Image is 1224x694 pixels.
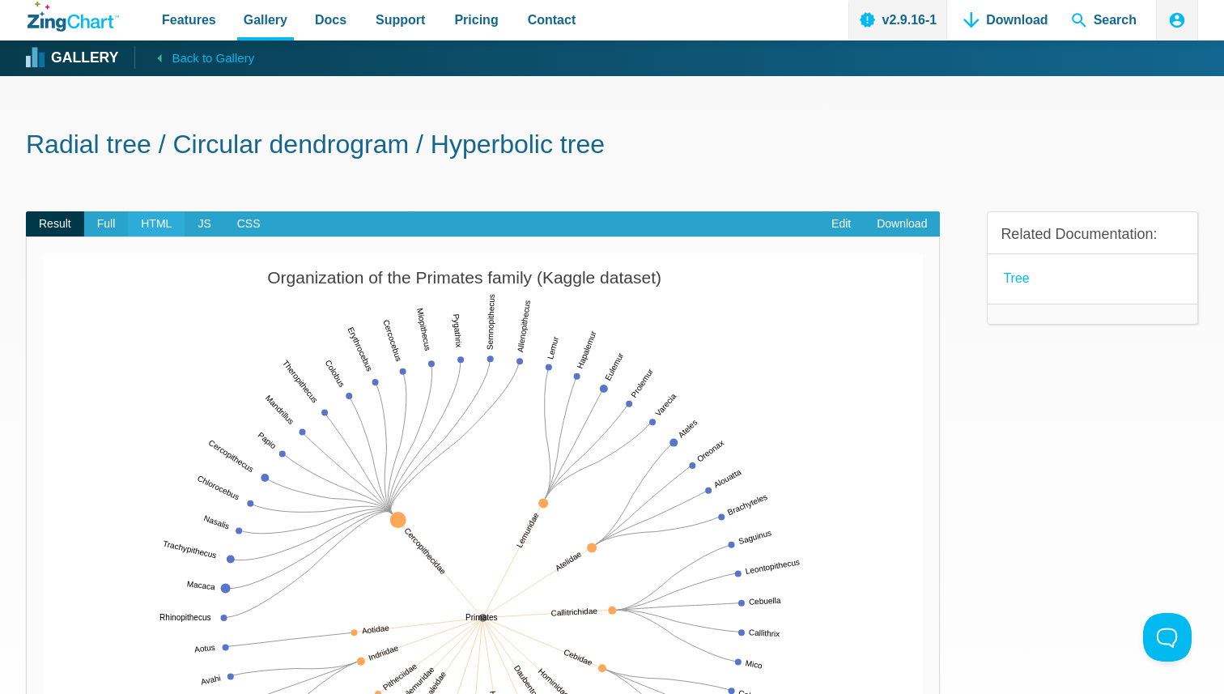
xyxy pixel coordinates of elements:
span: Gallery [244,9,287,31]
a: ZingChart Logo. Click to return to the homepage [28,2,119,32]
a: Download [864,211,940,237]
span: HTML [128,211,185,237]
span: Back to Gallery [172,48,254,69]
h3: Related Documentation: [1001,225,1184,244]
span: Features [162,9,216,31]
a: Edit [818,211,864,237]
span: CSS [224,211,274,237]
span: Support [376,9,425,31]
span: Docs [315,9,346,31]
a: Back to Gallery [134,46,254,69]
span: Result [26,211,84,237]
span: Full [84,211,129,237]
iframe: Toggle Customer Support [1143,613,1192,662]
span: Pricing [454,9,498,31]
span: JS [185,211,223,237]
a: Gallery [28,46,118,70]
strong: Gallery [51,51,118,66]
h1: Radial tree / Circular dendrogram / Hyperbolic tree [26,128,1198,164]
a: tree [1003,267,1029,289]
span: Contact [528,9,576,31]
